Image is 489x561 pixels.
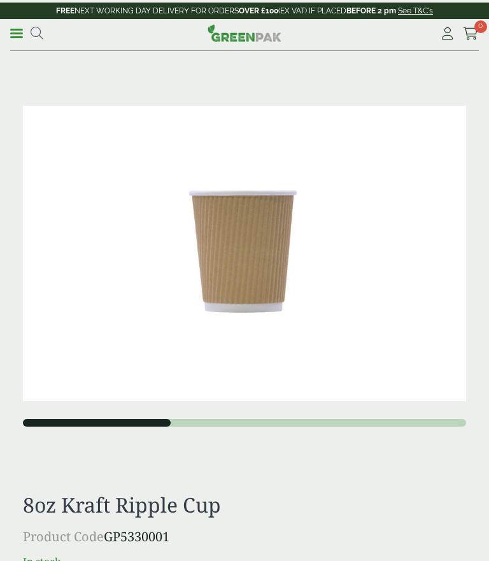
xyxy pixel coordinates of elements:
[463,24,479,43] a: 0
[439,27,455,40] i: My Account
[398,6,433,15] a: See T&C's
[23,528,104,545] span: Product Code
[171,419,318,427] button: 2 of 3
[463,27,479,40] i: Cart
[56,6,74,15] strong: FREE
[23,419,171,427] button: 1 of 3
[474,20,487,33] span: 0
[23,106,466,401] img: 8oz Kraft Ripple Cup 0
[346,6,396,15] strong: BEFORE 2 pm
[208,24,281,42] img: GreenPak Supplies
[23,527,466,546] p: GP5330001
[23,493,466,517] h1: 8oz Kraft Ripple Cup
[318,419,466,427] button: 3 of 3
[239,6,278,15] strong: OVER £100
